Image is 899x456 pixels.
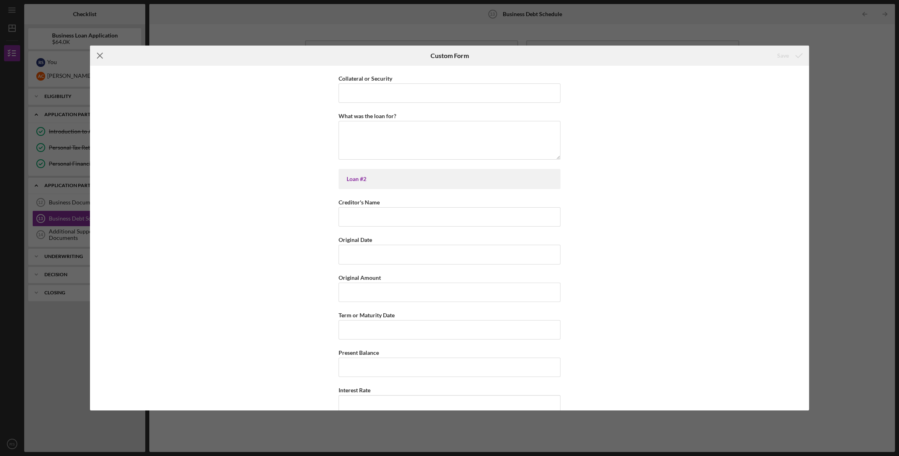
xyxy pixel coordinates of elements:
label: Interest Rate [339,387,370,394]
div: Save [777,48,789,64]
div: Loan #2 [347,176,552,182]
label: Present Balance [339,349,379,356]
label: Original Amount [339,274,381,281]
label: Original Date [339,236,372,243]
label: What was the loan for? [339,112,396,119]
label: Creditor's Name [339,199,380,206]
button: Save [769,48,809,64]
h6: Custom Form [430,52,468,59]
label: Collateral or Security [339,75,392,82]
label: Term or Maturity Date [339,312,395,319]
